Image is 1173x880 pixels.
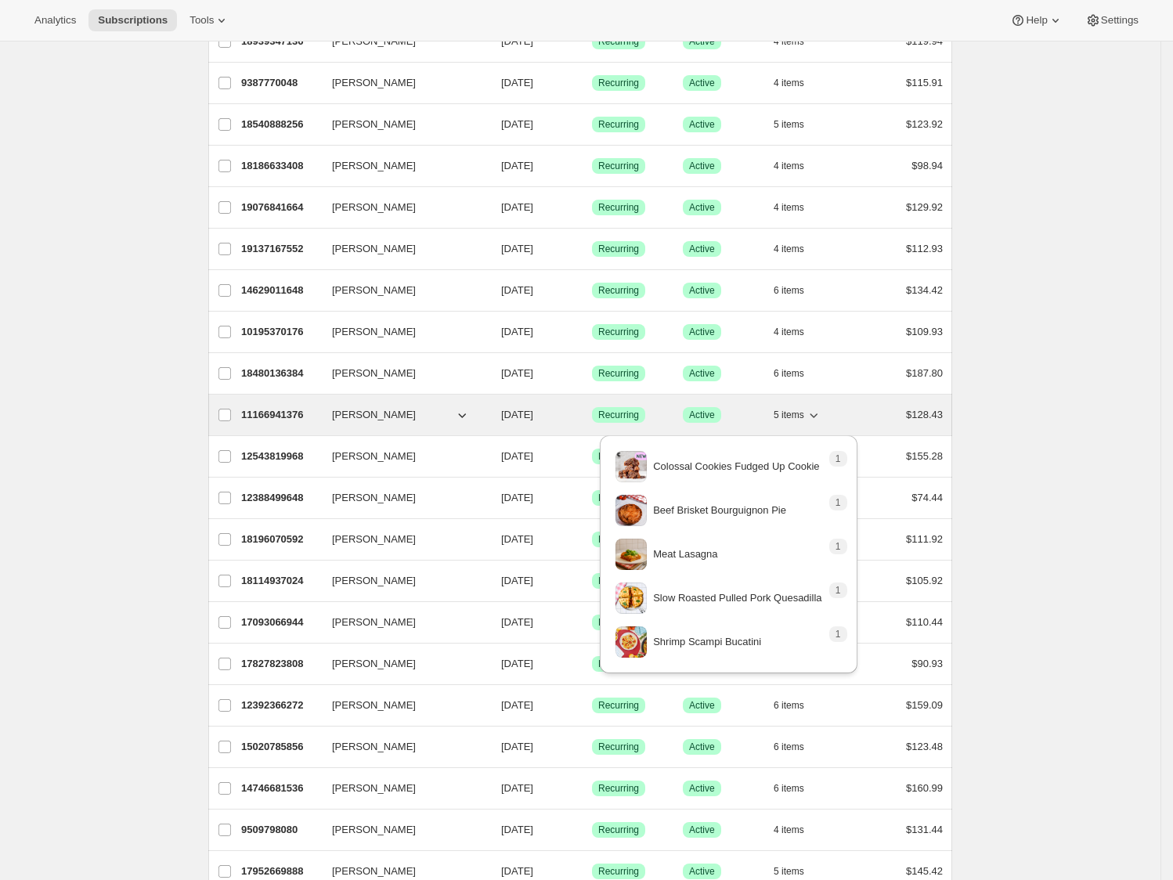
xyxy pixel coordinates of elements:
p: 18540888256 [241,117,319,132]
div: 18186633408[PERSON_NAME][DATE]SuccessRecurringSuccessActive4 items$98.94 [241,155,943,177]
div: 18114937024[PERSON_NAME][DATE]SuccessRecurringSuccessActive4 items$105.92 [241,570,943,592]
span: $145.42 [906,865,943,877]
span: [DATE] [501,243,533,254]
span: 1 [836,453,841,465]
button: Settings [1076,9,1148,31]
button: [PERSON_NAME] [323,568,479,593]
button: [PERSON_NAME] [323,610,479,635]
span: [DATE] [501,326,533,337]
button: [PERSON_NAME] [323,195,479,220]
span: Recurring [598,326,639,338]
div: 14629011648[PERSON_NAME][DATE]SuccessRecurringSuccessActive6 items$134.42 [241,280,943,301]
span: 4 items [774,243,804,255]
span: $123.92 [906,118,943,130]
span: [DATE] [501,575,533,586]
button: [PERSON_NAME] [323,70,479,96]
button: Subscriptions [88,9,177,31]
span: [PERSON_NAME] [332,158,416,174]
div: 10195370176[PERSON_NAME][DATE]SuccessRecurringSuccessActive4 items$109.93 [241,321,943,343]
span: [DATE] [501,284,533,296]
span: 4 items [774,35,804,48]
span: [PERSON_NAME] [332,117,416,132]
span: [DATE] [501,616,533,628]
button: 4 items [774,31,821,52]
div: 18540888256[PERSON_NAME][DATE]SuccessRecurringSuccessActive5 items$123.92 [241,114,943,135]
span: Active [689,243,715,255]
div: 17093066944[PERSON_NAME][DATE]SuccessRecurringSuccessActive4 items$110.44 [241,611,943,633]
span: $134.42 [906,284,943,296]
span: $115.91 [906,77,943,88]
span: [PERSON_NAME] [332,615,416,630]
span: [PERSON_NAME] [332,698,416,713]
p: 15020785856 [241,739,319,755]
p: 12392366272 [241,698,319,713]
span: Active [689,741,715,753]
button: 4 items [774,72,821,94]
span: [DATE] [501,865,533,877]
div: 9387770048[PERSON_NAME][DATE]SuccessRecurringSuccessActive4 items$115.91 [241,72,943,94]
span: 6 items [774,741,804,753]
span: Recurring [598,409,639,421]
span: $129.92 [906,201,943,213]
span: Subscriptions [98,14,168,27]
span: $128.43 [906,409,943,420]
div: 15020785856[PERSON_NAME][DATE]SuccessRecurringSuccessActive6 items$123.48 [241,736,943,758]
span: Active [689,409,715,421]
p: Slow Roasted Pulled Pork Quesadilla [653,590,821,606]
img: variant image [615,495,647,526]
span: Active [689,160,715,172]
span: 5 items [774,865,804,878]
span: Recurring [598,35,639,48]
button: 4 items [774,197,821,218]
div: 9509798080[PERSON_NAME][DATE]SuccessRecurringSuccessActive4 items$131.44 [241,819,943,841]
p: 18186633408 [241,158,319,174]
span: $123.48 [906,741,943,752]
div: 11166941376[PERSON_NAME][DATE]SuccessRecurringSuccessActive5 items$128.43 [241,404,943,426]
p: 17093066944 [241,615,319,630]
span: [PERSON_NAME] [332,200,416,215]
span: $109.93 [906,326,943,337]
span: [DATE] [501,699,533,711]
span: [PERSON_NAME] [332,822,416,838]
span: [DATE] [501,409,533,420]
button: 4 items [774,155,821,177]
button: [PERSON_NAME] [323,776,479,801]
button: [PERSON_NAME] [323,236,479,261]
span: 1 [836,628,841,640]
button: Help [1001,9,1072,31]
span: 6 items [774,699,804,712]
span: Active [689,35,715,48]
button: 6 items [774,736,821,758]
span: Recurring [598,865,639,878]
p: 19137167552 [241,241,319,257]
div: 12388499648[PERSON_NAME][DATE]SuccessRecurringSuccessActive4 items$74.44 [241,487,943,509]
span: $112.93 [906,243,943,254]
div: 12543819968[PERSON_NAME][DATE]SuccessRecurringSuccessActive6 items$155.28 [241,445,943,467]
p: 18939347136 [241,34,319,49]
img: variant image [615,539,647,570]
button: 6 items [774,694,821,716]
span: [DATE] [501,201,533,213]
p: Beef Brisket Bourguignon Pie [653,503,786,518]
p: 18480136384 [241,366,319,381]
span: 1 [836,496,841,509]
button: [PERSON_NAME] [323,319,479,344]
span: Active [689,118,715,131]
span: [DATE] [501,118,533,130]
span: [PERSON_NAME] [332,532,416,547]
p: 11166941376 [241,407,319,423]
span: [DATE] [501,782,533,794]
span: 6 items [774,284,804,297]
p: Meat Lasagna [653,546,717,562]
span: Help [1026,14,1047,27]
span: $111.92 [906,533,943,545]
div: 18939347136[PERSON_NAME][DATE]SuccessRecurringSuccessActive4 items$119.94 [241,31,943,52]
div: 19076841664[PERSON_NAME][DATE]SuccessRecurringSuccessActive4 items$129.92 [241,197,943,218]
button: Tools [180,9,239,31]
span: Recurring [598,284,639,297]
p: 14629011648 [241,283,319,298]
span: 6 items [774,782,804,795]
span: [DATE] [501,533,533,545]
span: 5 items [774,118,804,131]
button: [PERSON_NAME] [323,29,479,54]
